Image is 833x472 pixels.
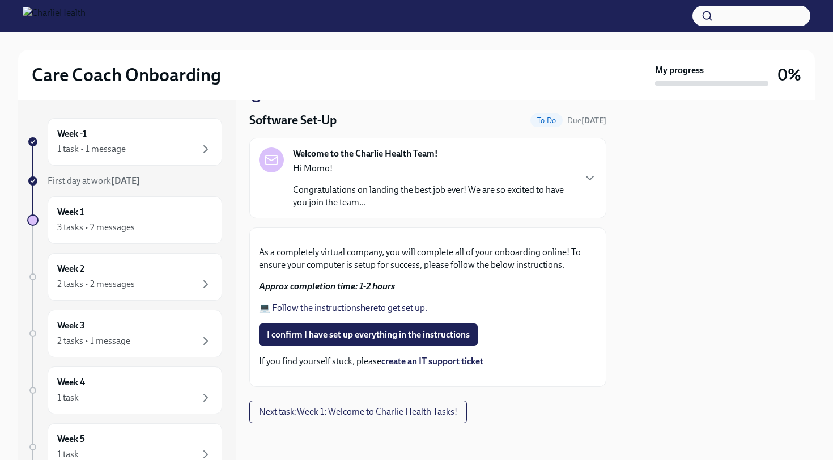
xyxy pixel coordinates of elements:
[57,278,135,290] div: 2 tasks • 2 messages
[293,184,574,209] p: Congratulations on landing the best job ever! We are so excited to have you join the team...
[293,147,438,160] strong: Welcome to the Charlie Health Team!
[27,196,222,244] a: Week 13 tasks • 2 messages
[381,356,483,366] a: create an IT support ticket
[27,118,222,166] a: Week -11 task • 1 message
[57,391,79,404] div: 1 task
[57,376,85,389] h6: Week 4
[57,143,126,155] div: 1 task • 1 message
[567,115,606,126] span: August 19th, 2025 10:00
[259,281,395,292] strong: Approx completion time: 1-2 hours
[57,263,84,275] h6: Week 2
[57,319,85,332] h6: Week 3
[27,423,222,471] a: Week 51 task
[259,302,427,313] a: 💻 Follow the instructionshereto get set up.
[777,65,801,85] h3: 0%
[655,64,704,77] strong: My progress
[293,162,574,175] p: Hi Momo!
[23,7,86,25] img: CharlieHealth
[48,175,140,186] span: First day at work
[27,175,222,187] a: First day at work[DATE]
[259,406,457,418] span: Next task : Week 1: Welcome to Charlie Health Tasks!
[111,175,140,186] strong: [DATE]
[259,323,478,346] button: I confirm I have set up everything in the instructions
[57,448,79,461] div: 1 task
[267,329,470,340] span: I confirm I have set up everything in the instructions
[360,302,378,313] strong: here
[581,116,606,125] strong: [DATE]
[249,112,337,129] h4: Software Set-Up
[57,433,85,445] h6: Week 5
[530,116,563,125] span: To Do
[57,206,84,218] h6: Week 1
[57,335,130,347] div: 2 tasks • 1 message
[57,128,87,140] h6: Week -1
[27,366,222,414] a: Week 41 task
[259,355,597,368] p: If you find yourself stuck, please
[57,221,135,234] div: 3 tasks • 2 messages
[27,253,222,301] a: Week 22 tasks • 2 messages
[567,116,606,125] span: Due
[27,310,222,357] a: Week 32 tasks • 1 message
[249,401,467,423] button: Next task:Week 1: Welcome to Charlie Health Tasks!
[259,246,597,271] p: As a completely virtual company, you will complete all of your onboarding online! To ensure your ...
[32,64,221,86] h2: Care Coach Onboarding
